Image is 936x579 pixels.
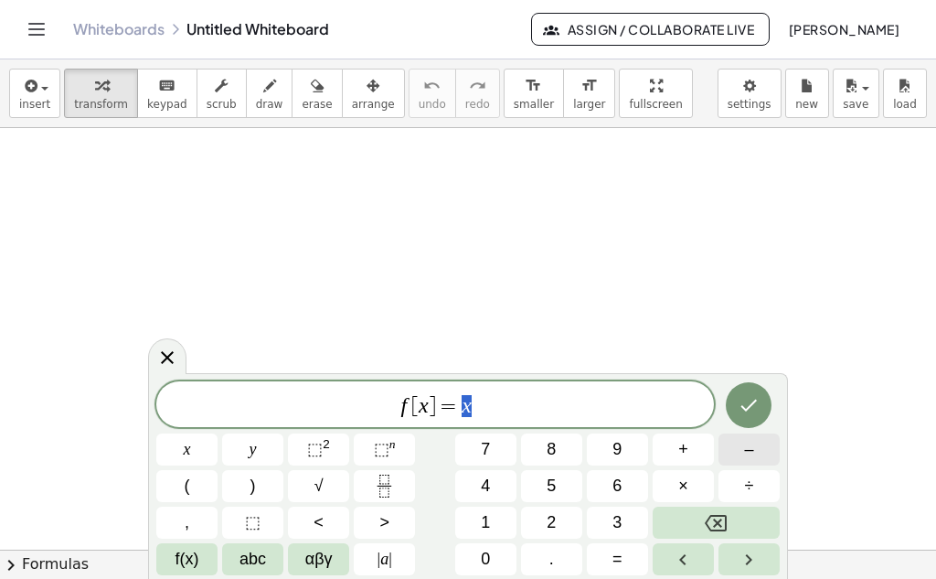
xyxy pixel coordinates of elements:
span: < [314,510,324,535]
span: 5 [547,474,556,499]
span: ⬚ [307,440,323,458]
button: ) [222,470,283,502]
span: insert [19,98,50,111]
span: ÷ [745,474,754,499]
span: x [184,437,191,462]
span: new [795,98,818,111]
span: ] [429,395,436,417]
span: αβγ [305,547,333,572]
button: scrub [197,69,247,118]
button: save [833,69,879,118]
button: Done [726,382,771,428]
span: 1 [481,510,490,535]
span: – [744,437,753,462]
button: Left arrow [653,543,714,575]
sup: n [389,437,396,451]
button: load [883,69,927,118]
span: abc [239,547,266,572]
button: transform [64,69,138,118]
span: save [843,98,868,111]
span: arrange [352,98,395,111]
button: 3 [587,507,648,539]
span: undo [419,98,446,111]
button: Right arrow [718,543,780,575]
button: erase [292,69,342,118]
span: draw [256,98,283,111]
button: insert [9,69,60,118]
var: x [419,393,429,417]
i: format_size [580,75,598,97]
span: Assign / Collaborate Live [547,21,754,38]
button: Backspace [653,507,780,539]
button: Less than [288,507,349,539]
button: Plus [653,434,714,466]
span: √ [314,474,324,499]
span: smaller [514,98,554,111]
button: 0 [455,543,516,575]
span: f(x) [175,547,199,572]
i: redo [469,75,486,97]
var: x [462,393,472,417]
button: Assign / Collaborate Live [531,13,770,46]
button: Greek alphabet [288,543,349,575]
button: format_sizelarger [563,69,615,118]
span: [ [411,395,419,417]
button: Square root [288,470,349,502]
span: . [549,547,554,572]
button: ( [156,470,218,502]
button: Alphabet [222,543,283,575]
var: f [400,393,407,417]
button: redoredo [455,69,500,118]
span: keypad [147,98,187,111]
span: | [388,550,392,568]
span: 6 [612,474,622,499]
button: Superscript [354,434,415,466]
span: erase [302,98,332,111]
button: undoundo [409,69,456,118]
span: ⬚ [374,440,389,458]
button: new [785,69,829,118]
span: , [185,510,189,535]
span: 9 [612,437,622,462]
span: settings [728,98,771,111]
button: . [521,543,582,575]
sup: 2 [323,437,330,451]
button: [PERSON_NAME] [773,13,914,46]
i: keyboard [158,75,175,97]
button: 6 [587,470,648,502]
button: 5 [521,470,582,502]
span: × [678,474,688,499]
button: Times [653,470,714,502]
button: Equals [587,543,648,575]
button: fullscreen [619,69,692,118]
span: [PERSON_NAME] [788,21,899,38]
span: load [893,98,917,111]
button: format_sizesmaller [504,69,564,118]
span: > [379,510,389,535]
button: Absolute value [354,543,415,575]
span: 7 [481,437,490,462]
span: redo [465,98,490,111]
button: draw [246,69,293,118]
span: y [250,437,257,462]
button: , [156,507,218,539]
button: 1 [455,507,516,539]
span: fullscreen [629,98,682,111]
span: 2 [547,510,556,535]
span: 8 [547,437,556,462]
button: 9 [587,434,648,466]
span: 4 [481,474,490,499]
span: ⬚ [245,510,261,535]
button: Greater than [354,507,415,539]
span: = [436,395,463,417]
span: | [378,550,381,568]
span: ( [185,474,190,499]
button: x [156,434,218,466]
button: Toggle navigation [22,15,51,44]
button: keyboardkeypad [137,69,197,118]
button: Divide [718,470,780,502]
button: 8 [521,434,582,466]
span: 0 [481,547,490,572]
button: arrange [342,69,405,118]
i: format_size [525,75,542,97]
